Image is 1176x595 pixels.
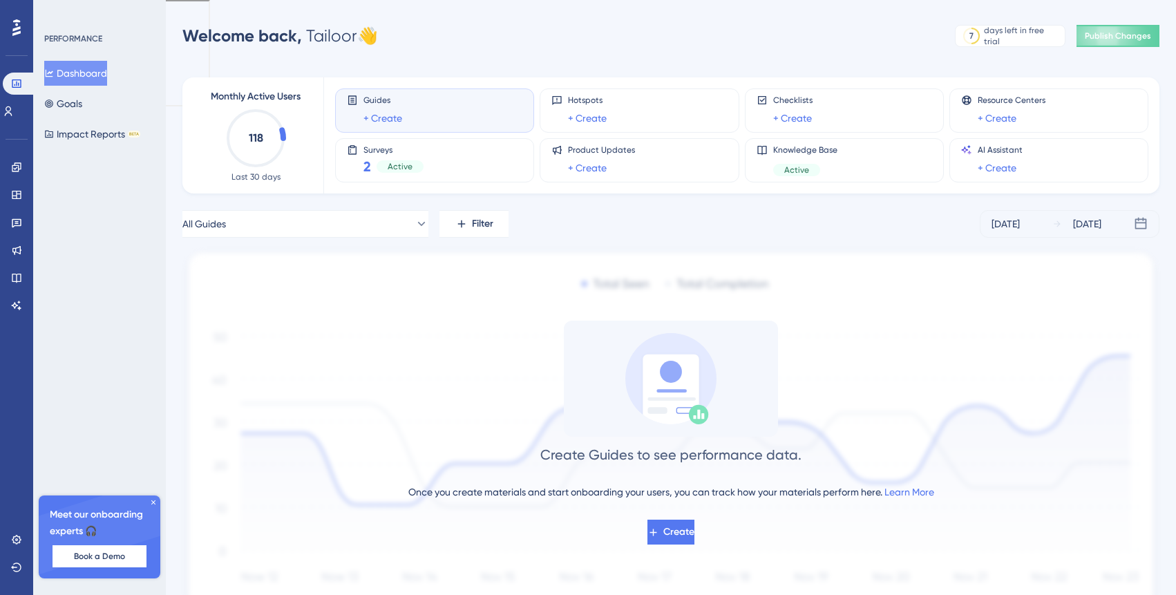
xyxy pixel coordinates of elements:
a: + Create [363,110,402,126]
div: Tailoor 👋 [182,25,378,47]
span: Filter [472,216,493,232]
text: 118 [249,131,263,144]
a: Learn More [884,487,934,498]
a: + Create [978,160,1016,176]
span: Book a Demo [74,551,125,562]
span: Active [388,161,412,172]
span: Meet our onboarding experts 🎧 [50,507,149,540]
span: Publish Changes [1085,30,1151,41]
div: 7 [969,30,974,41]
span: Checklists [773,95,813,106]
div: [DATE] [992,216,1020,232]
span: Last 30 days [231,171,281,182]
button: All Guides [182,210,428,238]
span: Hotspots [568,95,607,106]
a: + Create [978,110,1016,126]
button: Filter [439,210,509,238]
div: PERFORMANCE [44,33,102,44]
span: 2 [363,157,371,176]
div: Create Guides to see performance data. [540,445,802,464]
div: days left in free trial [984,25,1061,47]
span: Create [663,524,694,540]
button: Publish Changes [1077,25,1159,47]
a: + Create [568,160,607,176]
a: + Create [568,110,607,126]
span: Monthly Active Users [211,88,301,105]
div: BETA [128,131,140,138]
span: Resource Centers [978,95,1045,106]
span: Active [784,164,809,176]
span: Guides [363,95,402,106]
span: AI Assistant [978,144,1023,155]
button: Dashboard [44,61,107,86]
button: Impact ReportsBETA [44,122,140,147]
span: All Guides [182,216,226,232]
a: + Create [773,110,812,126]
div: [DATE] [1073,216,1101,232]
span: Knowledge Base [773,144,837,155]
span: Product Updates [568,144,635,155]
span: Welcome back, [182,26,302,46]
button: Book a Demo [53,545,146,567]
button: Create [647,520,694,545]
span: Surveys [363,144,424,154]
div: Once you create materials and start onboarding your users, you can track how your materials perfo... [408,484,934,500]
button: Goals [44,91,82,116]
